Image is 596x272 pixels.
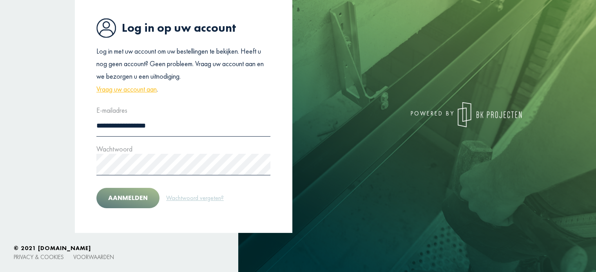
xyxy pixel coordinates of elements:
div: powered by [304,102,522,127]
p: Log in met uw account om uw bestellingen te bekijken. Heeft u nog geen account? Geen probleem. Vr... [96,45,270,96]
h6: © 2021 [DOMAIN_NAME] [14,245,582,252]
h1: Log in op uw account [96,18,270,38]
img: logo [458,102,522,127]
a: Privacy & cookies [14,253,64,261]
a: Voorwaarden [73,253,114,261]
label: Wachtwoord [96,143,132,155]
img: icon [96,18,116,38]
a: Vraag uw account aan [96,83,157,95]
button: Aanmelden [96,188,159,208]
a: Wachtwoord vergeten? [166,193,224,203]
label: E-mailadres [96,104,127,117]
